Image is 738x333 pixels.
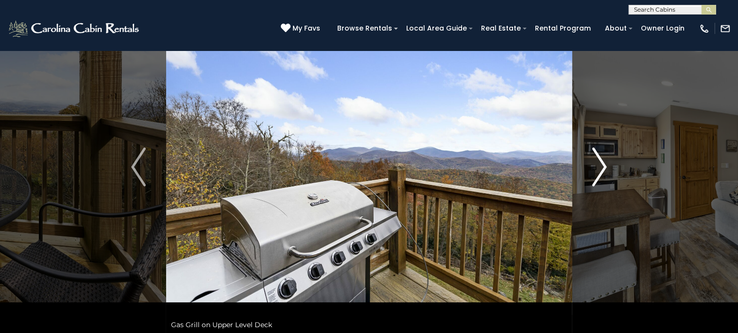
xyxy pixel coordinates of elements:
a: My Favs [281,23,323,34]
a: About [600,21,632,36]
img: mail-regular-white.png [720,23,731,34]
img: White-1-2.png [7,19,142,38]
img: arrow [592,148,607,186]
a: Browse Rentals [332,21,397,36]
a: Real Estate [476,21,526,36]
a: Owner Login [636,21,689,36]
span: My Favs [292,23,320,33]
a: Rental Program [530,21,596,36]
img: phone-regular-white.png [699,23,710,34]
img: arrow [131,148,146,186]
a: Local Area Guide [401,21,472,36]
